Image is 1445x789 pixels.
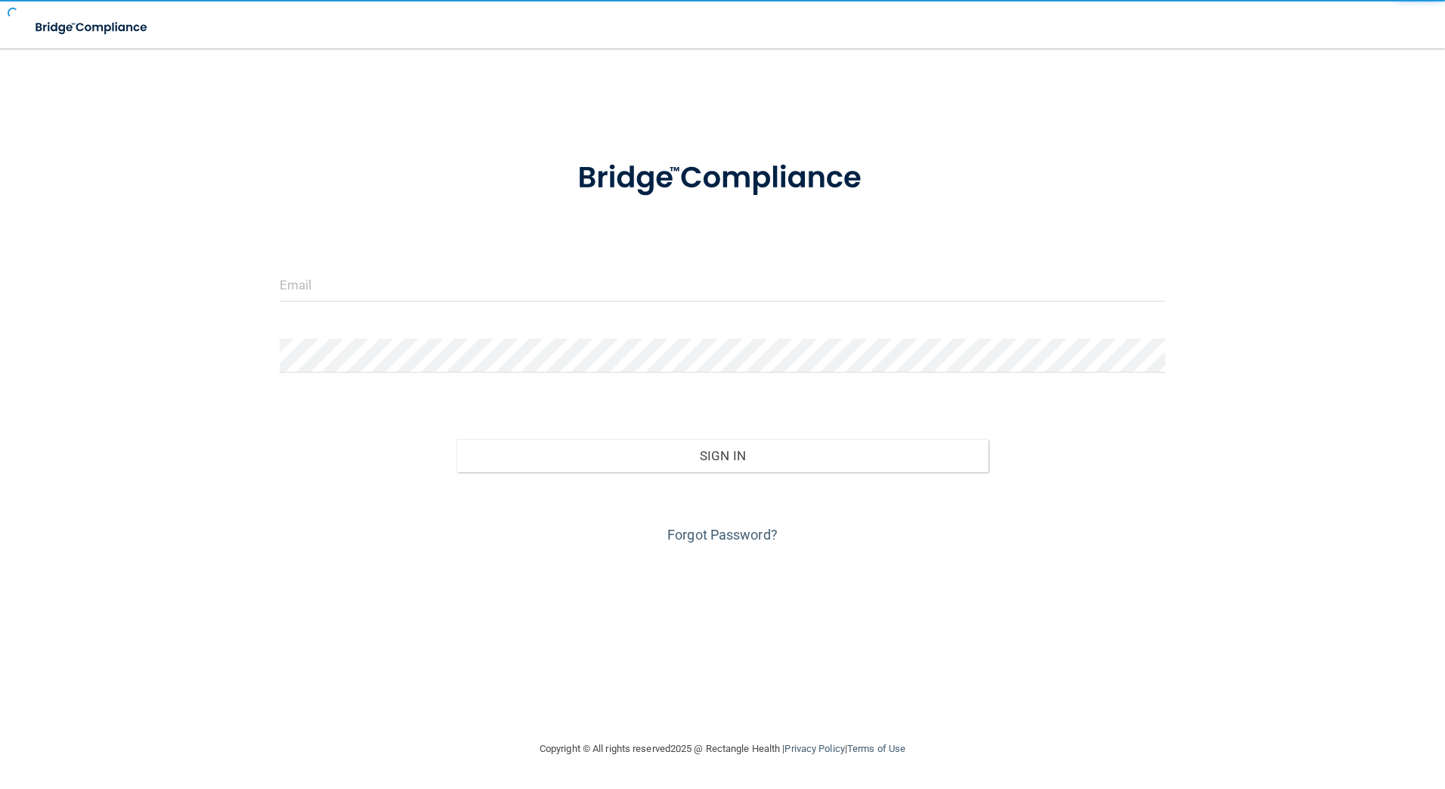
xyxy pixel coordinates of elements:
div: Copyright © All rights reserved 2025 @ Rectangle Health | | [447,725,998,773]
a: Forgot Password? [667,527,778,543]
a: Privacy Policy [784,743,844,754]
input: Email [280,268,1166,302]
img: bridge_compliance_login_screen.278c3ca4.svg [546,139,899,218]
button: Sign In [456,439,989,472]
img: bridge_compliance_login_screen.278c3ca4.svg [23,12,162,43]
a: Terms of Use [847,743,905,754]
